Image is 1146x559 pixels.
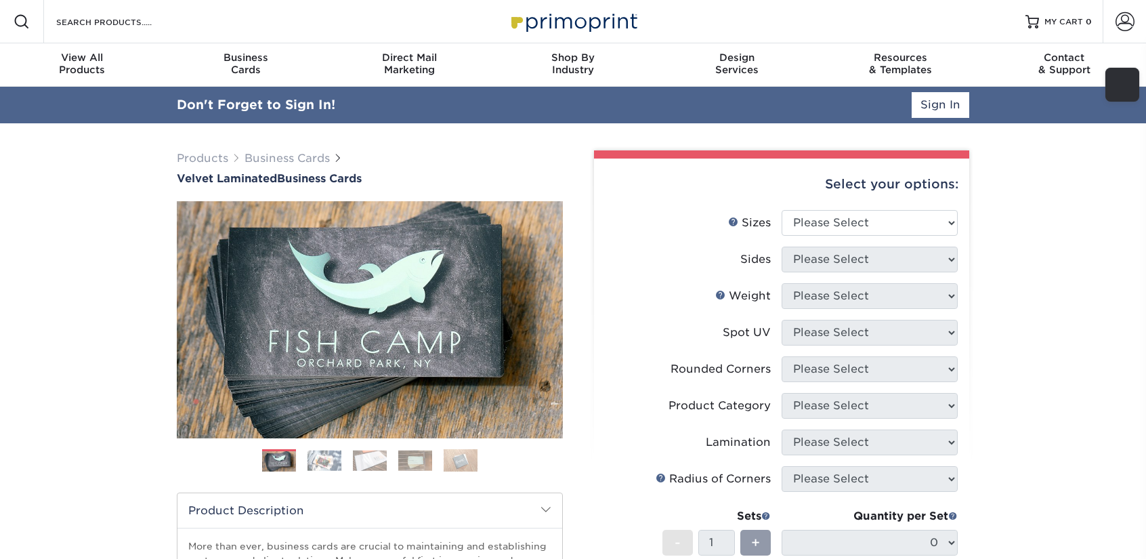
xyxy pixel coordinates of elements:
span: MY CART [1044,16,1083,28]
span: Direct Mail [327,51,491,64]
div: Lamination [706,434,771,451]
span: Velvet Laminated [177,172,277,185]
h1: Business Cards [177,172,563,185]
div: Services [655,51,819,76]
img: Business Cards 02 [307,450,341,471]
div: Weight [715,288,771,304]
div: Sizes [728,215,771,231]
a: BusinessCards [164,43,328,87]
div: Marketing [327,51,491,76]
span: + [751,533,760,553]
img: Velvet Laminated 01 [177,127,563,513]
img: Business Cards 05 [444,449,477,472]
h2: Product Description [177,493,562,528]
div: Cards [164,51,328,76]
input: SEARCH PRODUCTS..... [55,14,187,30]
a: DesignServices [655,43,819,87]
a: Velvet LaminatedBusiness Cards [177,172,563,185]
img: Primoprint [505,7,641,36]
div: Quantity per Set [782,508,958,524]
div: Spot UV [723,325,771,341]
div: Sets [662,508,771,524]
div: Don't Forget to Sign In! [177,96,335,115]
div: Industry [491,51,655,76]
img: Business Cards 04 [398,450,432,471]
span: Contact [982,51,1146,64]
a: Business Cards [245,152,330,165]
div: Sides [740,251,771,268]
div: Rounded Corners [671,361,771,377]
span: Business [164,51,328,64]
span: Design [655,51,819,64]
div: Product Category [668,398,771,414]
div: Select your options: [605,159,958,210]
a: Resources& Templates [819,43,983,87]
div: & Support [982,51,1146,76]
span: Resources [819,51,983,64]
a: Products [177,152,228,165]
span: Shop By [491,51,655,64]
a: Sign In [912,92,969,118]
span: 0 [1086,17,1092,26]
div: Radius of Corners [656,471,771,487]
a: Shop ByIndustry [491,43,655,87]
a: Direct MailMarketing [327,43,491,87]
span: - [675,533,681,553]
iframe: Google Customer Reviews [3,518,115,554]
a: Contact& Support [982,43,1146,87]
img: Business Cards 01 [262,444,296,478]
div: & Templates [819,51,983,76]
img: Business Cards 03 [353,450,387,471]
